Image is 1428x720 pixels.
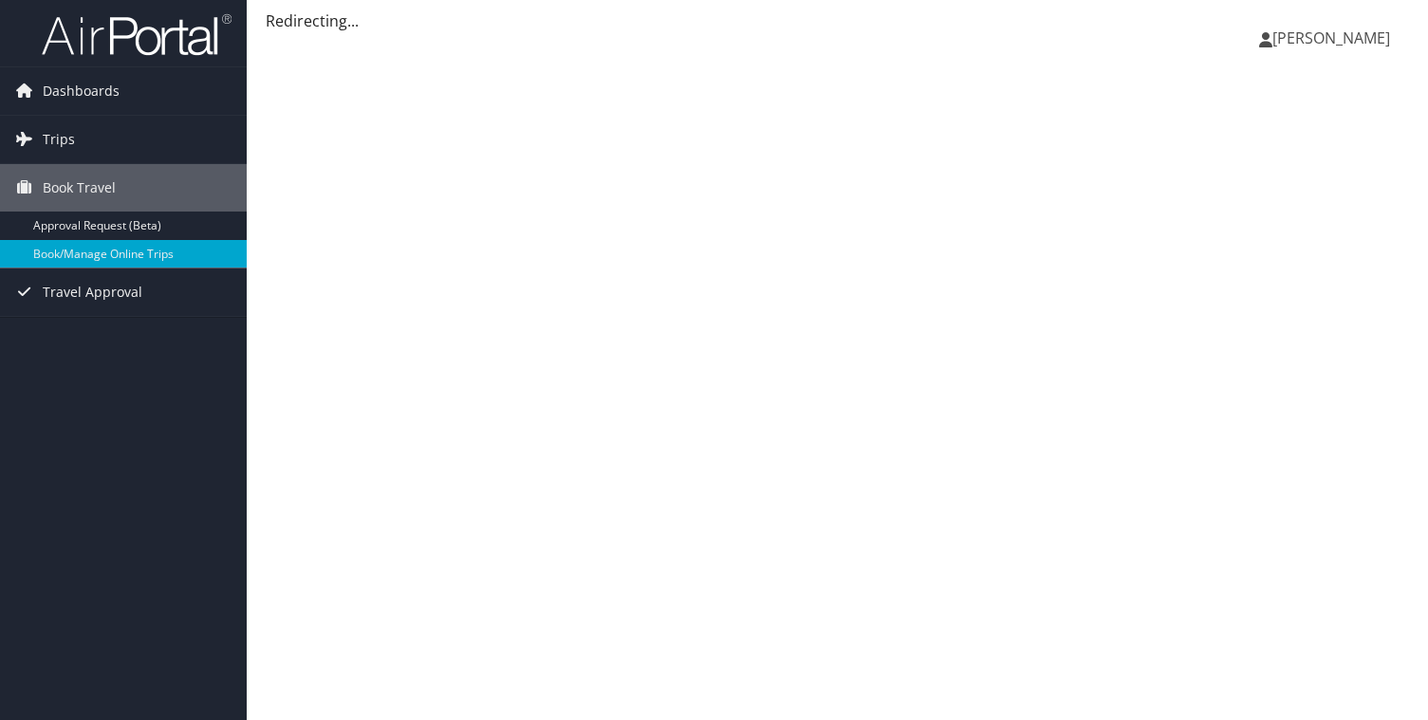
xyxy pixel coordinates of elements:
span: Travel Approval [43,268,142,316]
img: airportal-logo.png [42,12,232,57]
div: Redirecting... [266,9,1409,32]
span: Dashboards [43,67,120,115]
span: [PERSON_NAME] [1272,28,1390,48]
span: Trips [43,116,75,163]
span: Book Travel [43,164,116,212]
a: [PERSON_NAME] [1259,9,1409,66]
